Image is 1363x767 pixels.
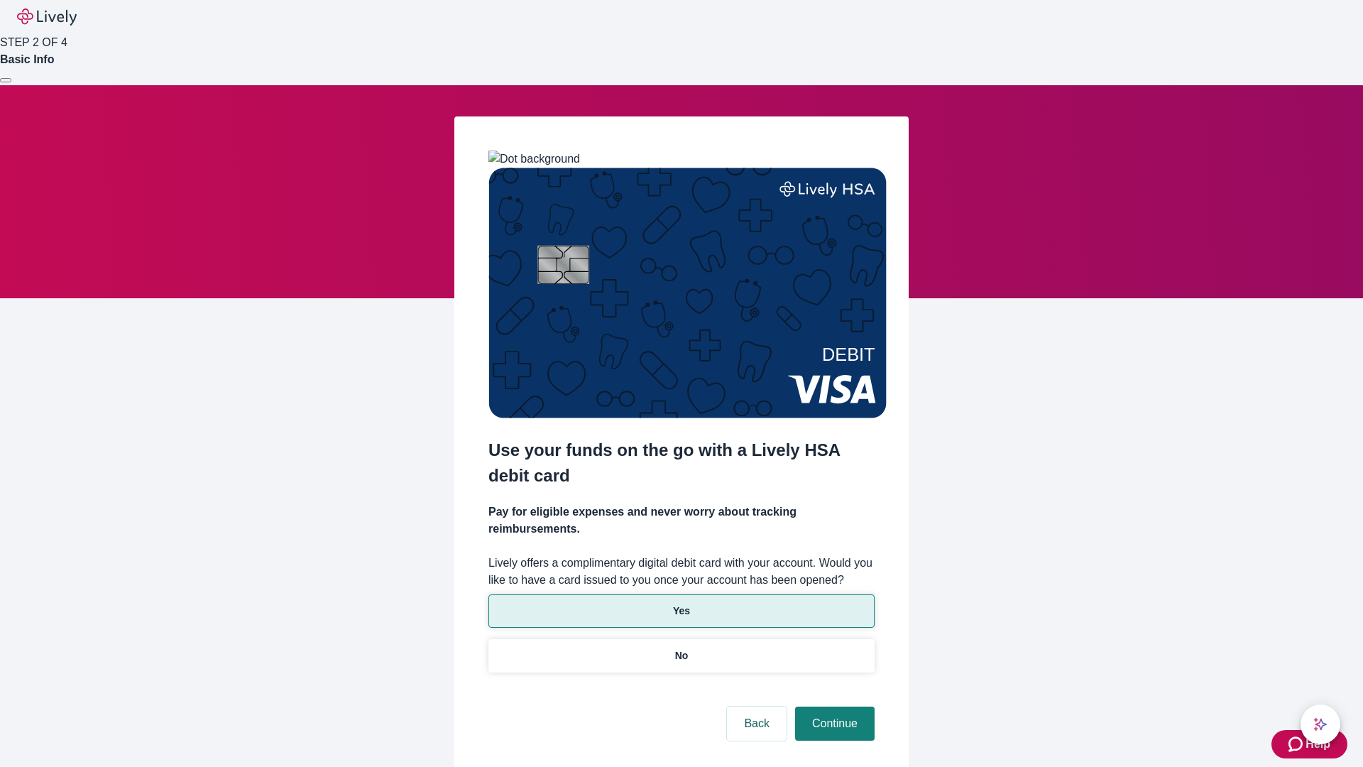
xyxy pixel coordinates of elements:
[675,648,689,663] p: No
[488,555,875,589] label: Lively offers a complimentary digital debit card with your account. Would you like to have a card...
[1271,730,1347,758] button: Zendesk support iconHelp
[488,594,875,628] button: Yes
[488,168,887,418] img: Debit card
[488,504,875,538] h4: Pay for eligible expenses and never worry about tracking reimbursements.
[488,639,875,673] button: No
[1305,736,1330,753] span: Help
[488,437,875,489] h2: Use your funds on the go with a Lively HSA debit card
[795,707,875,741] button: Continue
[1313,717,1328,731] svg: Lively AI Assistant
[673,604,690,619] p: Yes
[488,151,580,168] img: Dot background
[1288,736,1305,753] svg: Zendesk support icon
[1301,705,1340,744] button: chat
[17,9,77,26] img: Lively
[727,707,787,741] button: Back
